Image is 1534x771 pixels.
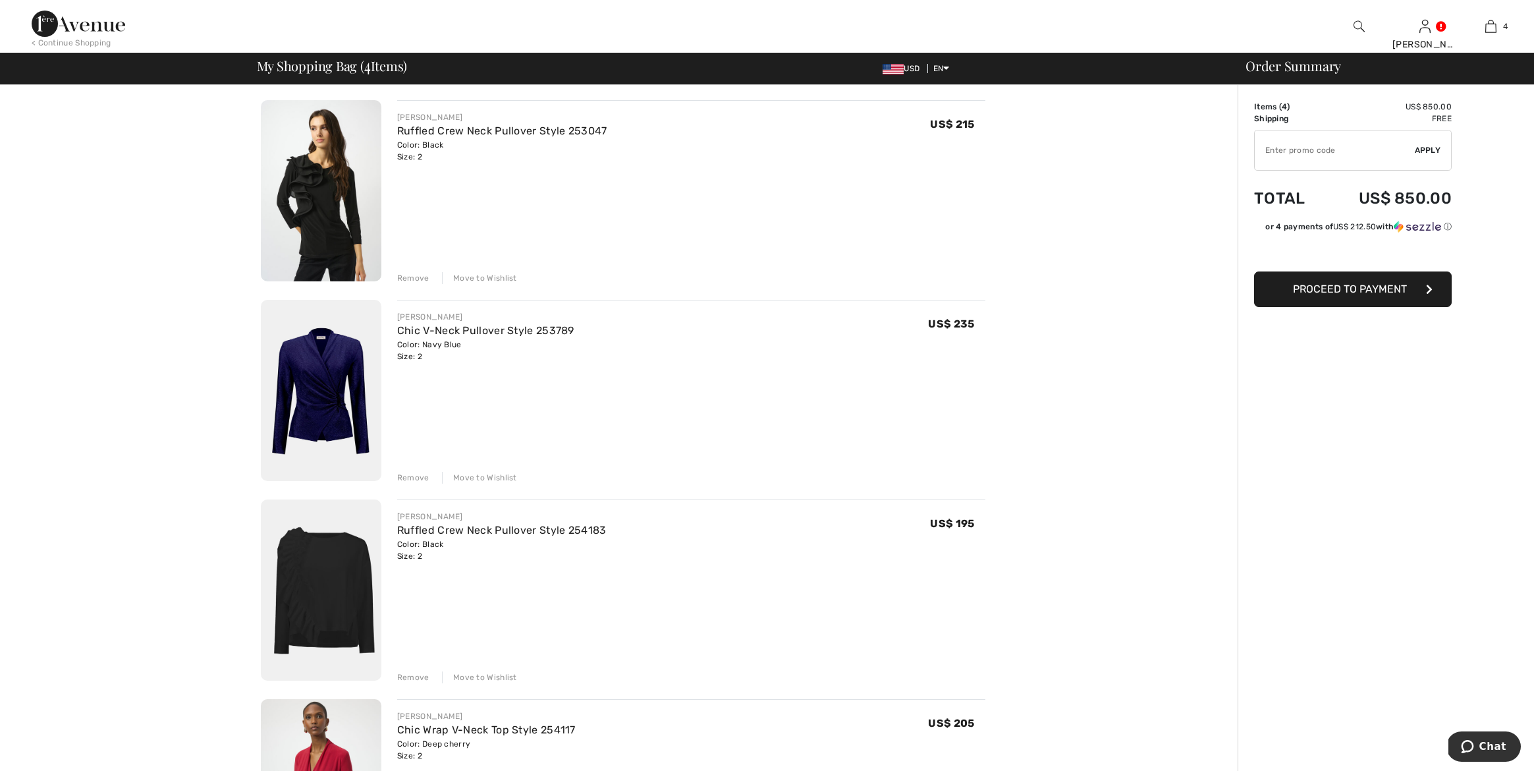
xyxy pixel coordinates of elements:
[442,472,517,484] div: Move to Wishlist
[1265,221,1452,233] div: or 4 payments of with
[397,524,607,536] a: Ruffled Crew Neck Pullover Style 254183
[1254,237,1452,267] iframe: PayPal-paypal
[397,125,607,137] a: Ruffled Crew Neck Pullover Style 253047
[928,318,974,330] span: US$ 235
[1458,18,1523,34] a: 4
[397,339,574,362] div: Color: Navy Blue Size: 2
[442,671,517,683] div: Move to Wishlist
[1293,283,1407,295] span: Proceed to Payment
[930,517,974,530] span: US$ 195
[1254,101,1324,113] td: Items ( )
[397,311,574,323] div: [PERSON_NAME]
[1230,59,1526,72] div: Order Summary
[397,472,429,484] div: Remove
[1324,176,1452,221] td: US$ 850.00
[442,272,517,284] div: Move to Wishlist
[1282,102,1287,111] span: 4
[261,500,381,681] img: Ruffled Crew Neck Pullover Style 254183
[883,64,904,74] img: US Dollar
[1254,113,1324,125] td: Shipping
[32,37,111,49] div: < Continue Shopping
[1503,20,1508,32] span: 4
[397,324,574,337] a: Chic V-Neck Pullover Style 253789
[32,11,125,37] img: 1ère Avenue
[1394,221,1441,233] img: Sezzle
[1254,176,1324,221] td: Total
[933,64,950,73] span: EN
[397,139,607,163] div: Color: Black Size: 2
[1485,18,1496,34] img: My Bag
[397,272,429,284] div: Remove
[928,717,974,729] span: US$ 205
[1324,113,1452,125] td: Free
[397,671,429,683] div: Remove
[930,118,974,130] span: US$ 215
[397,738,576,762] div: Color: Deep cherry Size: 2
[1255,130,1415,170] input: Promo code
[1254,221,1452,237] div: or 4 payments ofUS$ 212.50withSezzle Click to learn more about Sezzle
[1354,18,1365,34] img: search the website
[261,300,381,481] img: Chic V-Neck Pullover Style 253789
[261,100,381,281] img: Ruffled Crew Neck Pullover Style 253047
[1254,271,1452,307] button: Proceed to Payment
[257,59,408,72] span: My Shopping Bag ( Items)
[1419,18,1431,34] img: My Info
[883,64,925,73] span: USD
[397,511,607,523] div: [PERSON_NAME]
[397,724,576,736] a: Chic Wrap V-Neck Top Style 254117
[1333,222,1376,231] span: US$ 212.50
[364,56,371,73] span: 4
[1448,731,1521,764] iframe: Opens a widget where you can chat to one of our agents
[1392,38,1457,51] div: [PERSON_NAME]
[1324,101,1452,113] td: US$ 850.00
[397,111,607,123] div: [PERSON_NAME]
[1419,20,1431,32] a: Sign In
[397,538,607,562] div: Color: Black Size: 2
[1415,144,1441,156] span: Apply
[397,710,576,722] div: [PERSON_NAME]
